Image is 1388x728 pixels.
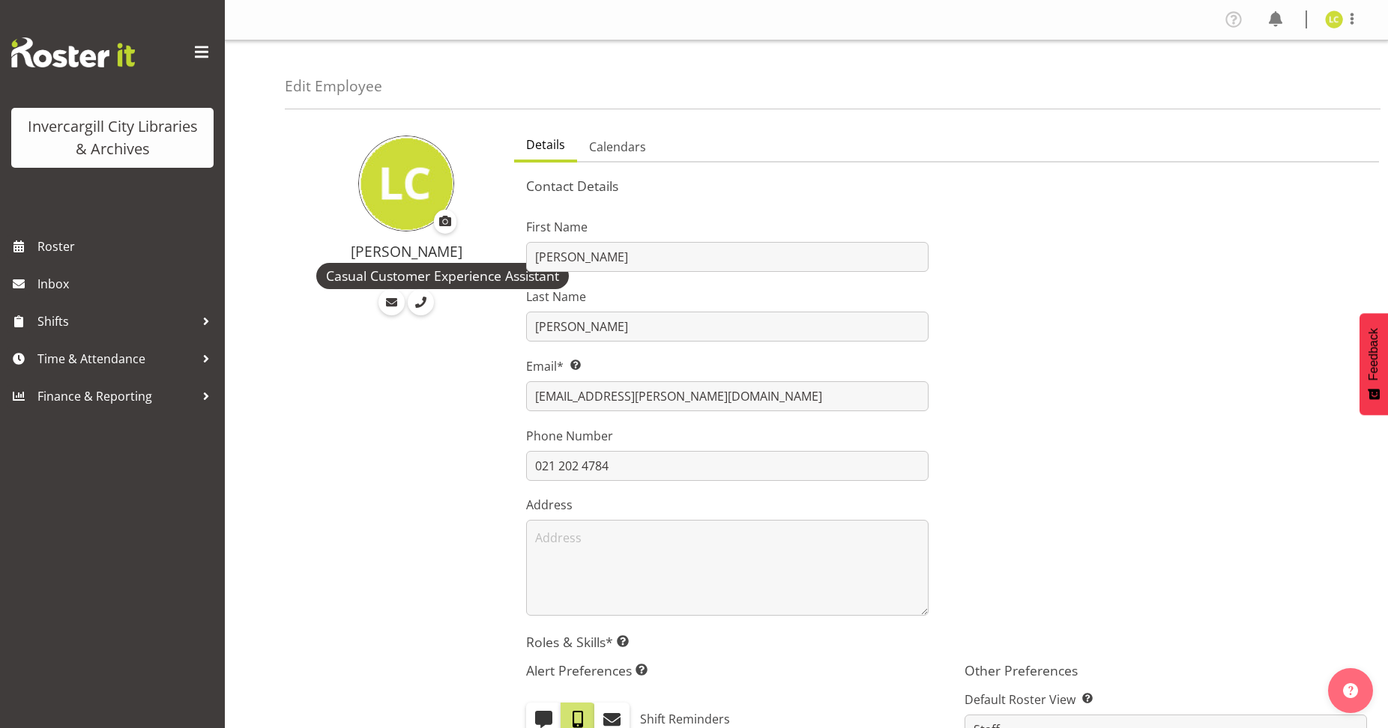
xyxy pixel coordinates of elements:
[1325,10,1343,28] img: linda-cooper11673.jpg
[37,235,217,258] span: Roster
[526,427,929,445] label: Phone Number
[526,634,1367,650] h5: Roles & Skills*
[378,289,405,315] a: Email Employee
[37,348,195,370] span: Time & Attendance
[26,115,199,160] div: Invercargill City Libraries & Archives
[526,451,929,481] input: Phone Number
[37,310,195,333] span: Shifts
[37,385,195,407] span: Finance & Reporting
[526,242,929,272] input: First Name
[1367,328,1381,380] span: Feedback
[37,273,217,295] span: Inbox
[526,178,1367,194] h5: Contact Details
[526,662,929,679] h5: Alert Preferences
[1360,313,1388,415] button: Feedback - Show survey
[526,312,929,342] input: Last Name
[526,357,929,375] label: Email*
[408,289,434,315] a: Call Employee
[526,496,929,514] label: Address
[358,136,454,231] img: linda-cooper11673.jpg
[589,138,646,156] span: Calendars
[316,243,496,260] h4: [PERSON_NAME]
[965,662,1367,679] h5: Other Preferences
[285,78,382,94] h4: Edit Employee
[526,218,929,236] label: First Name
[526,288,929,306] label: Last Name
[326,266,559,285] span: Casual Customer Experience Assistant
[526,381,929,411] input: Email Address
[11,37,135,67] img: Rosterit website logo
[965,691,1367,709] label: Default Roster View
[526,136,565,154] span: Details
[1343,683,1358,698] img: help-xxl-2.png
